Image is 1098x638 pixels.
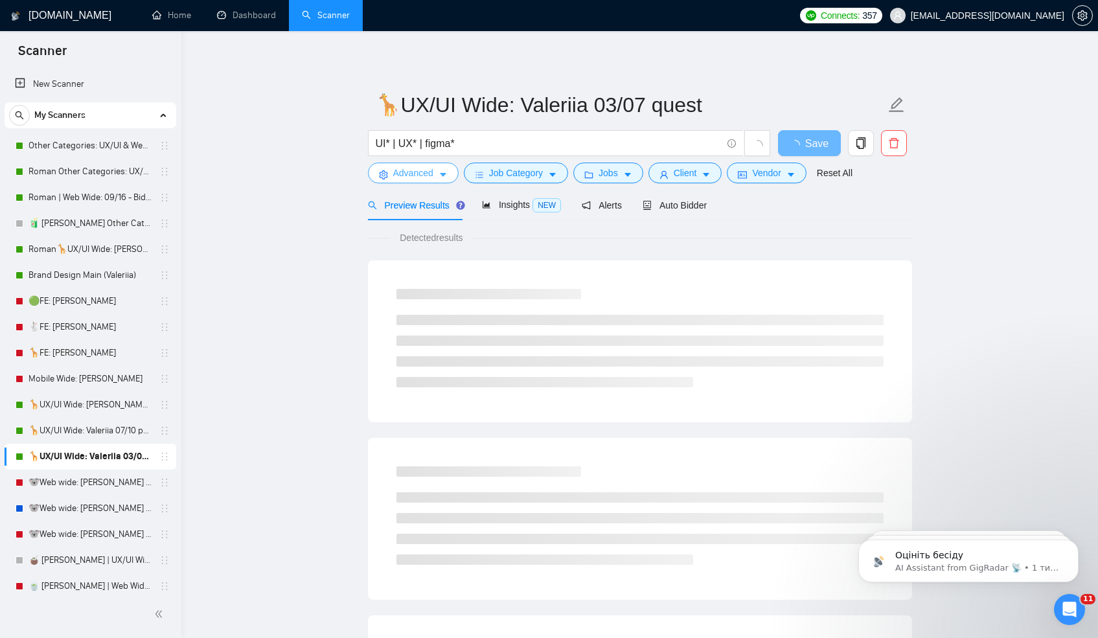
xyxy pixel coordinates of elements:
span: holder [159,477,170,488]
span: search [368,201,377,210]
span: holder [159,270,170,280]
a: 🐨Web wide: [PERSON_NAME] 03/07 old але перест на веб проф [29,470,152,496]
span: 11 [1081,594,1095,604]
span: 357 [862,8,876,23]
a: Mobile Wide: [PERSON_NAME] [29,366,152,392]
li: New Scanner [5,71,176,97]
span: caret-down [548,170,557,179]
span: setting [379,170,388,179]
button: search [9,105,30,126]
span: holder [159,426,170,436]
span: Alerts [582,200,622,211]
span: Connects: [821,8,860,23]
span: double-left [154,608,167,621]
a: 🦒FE: [PERSON_NAME] [29,340,152,366]
span: Jobs [599,166,618,180]
span: folder [584,170,593,179]
a: dashboardDashboard [217,10,276,21]
span: Preview Results [368,200,461,211]
span: idcard [738,170,747,179]
img: upwork-logo.png [806,10,816,21]
input: Search Freelance Jobs... [376,135,722,152]
span: holder [159,555,170,565]
span: area-chart [482,200,491,209]
span: search [10,111,29,120]
span: user [659,170,669,179]
span: holder [159,529,170,540]
span: notification [582,201,591,210]
span: holder [159,322,170,332]
a: Reset All [817,166,852,180]
button: delete [881,130,907,156]
a: 🧉 [PERSON_NAME] | UX/UI Wide: 31/07 - Bid in Range [29,547,152,573]
span: holder [159,192,170,203]
span: Auto Bidder [643,200,707,211]
img: logo [11,6,20,27]
a: 🟢FE: [PERSON_NAME] [29,288,152,314]
a: Roman Other Categories: UX/UI & Web design copy [PERSON_NAME] [29,159,152,185]
span: holder [159,218,170,229]
span: holder [159,503,170,514]
iframe: Intercom live chat [1054,594,1085,625]
button: userClientcaret-down [648,163,722,183]
a: New Scanner [15,71,166,97]
span: caret-down [623,170,632,179]
a: 🧃 [PERSON_NAME] Other Categories 09.12: UX/UI & Web design [29,211,152,236]
span: Scanner [8,41,77,69]
button: setting [1072,5,1093,26]
button: idcardVendorcaret-down [727,163,806,183]
span: holder [159,348,170,358]
a: setting [1072,10,1093,21]
span: robot [643,201,652,210]
a: Roman | Web Wide: 09/16 - Bid in Range [29,185,152,211]
a: Other Categories: UX/UI & Web design Valeriia [29,133,152,159]
a: Brand Design Main (Valeriia) [29,262,152,288]
span: loading [751,140,763,152]
span: delete [882,137,906,149]
span: holder [159,581,170,591]
span: holder [159,374,170,384]
span: Detected results [391,231,472,245]
a: 🍵 [PERSON_NAME] | Web Wide: 23/07 - Bid in Range [29,573,152,599]
a: 🦒UX/UI Wide: Valeriia 07/10 portfolio [29,418,152,444]
button: barsJob Categorycaret-down [464,163,568,183]
span: Insights [482,199,561,210]
span: Client [674,166,697,180]
span: My Scanners [34,102,86,128]
span: caret-down [439,170,448,179]
div: Tooltip anchor [455,199,466,211]
a: searchScanner [302,10,350,21]
span: Vendor [752,166,781,180]
span: holder [159,400,170,410]
span: info-circle [727,139,736,148]
span: holder [159,451,170,462]
span: caret-down [702,170,711,179]
span: NEW [532,198,561,212]
span: Save [805,135,829,152]
a: Roman🦒UX/UI Wide: [PERSON_NAME] 03/07 quest 22/09 [29,236,152,262]
button: Save [778,130,841,156]
button: folderJobscaret-down [573,163,643,183]
a: 🐨Web wide: [PERSON_NAME] 03/07 humor trigger [29,521,152,547]
a: 🦒UX/UI Wide: [PERSON_NAME] 03/07 old [29,392,152,418]
span: holder [159,244,170,255]
span: edit [888,97,905,113]
a: 🐨Web wide: [PERSON_NAME] 03/07 bid in range [29,496,152,521]
span: Job Category [489,166,543,180]
span: caret-down [786,170,795,179]
input: Scanner name... [375,89,886,121]
a: homeHome [152,10,191,21]
span: holder [159,296,170,306]
span: Advanced [393,166,433,180]
iframe: Intercom notifications повідомлення [839,512,1098,603]
span: copy [849,137,873,149]
span: loading [790,140,805,150]
span: bars [475,170,484,179]
button: copy [848,130,874,156]
a: 🦒UX/UI Wide: Valeriia 03/07 quest [29,444,152,470]
span: holder [159,166,170,177]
